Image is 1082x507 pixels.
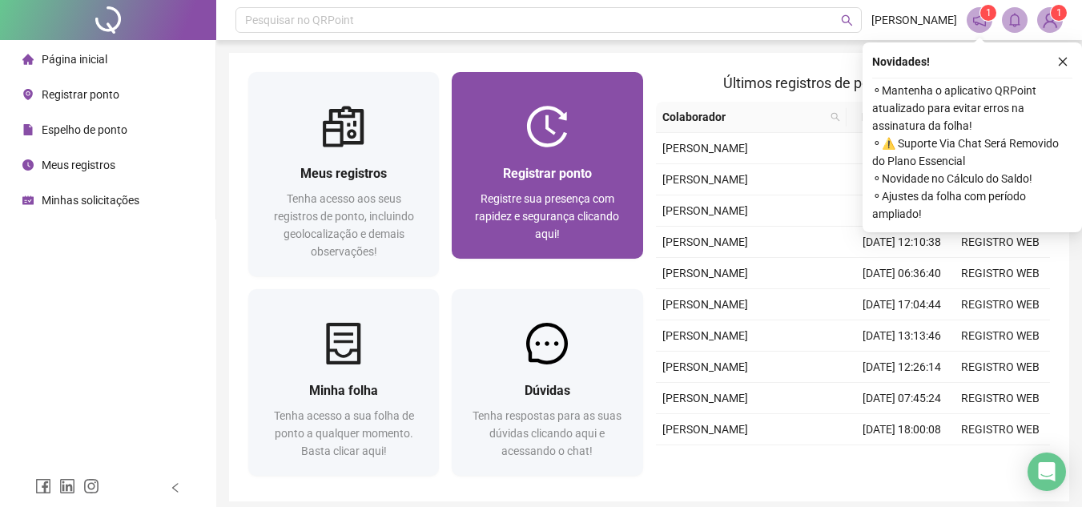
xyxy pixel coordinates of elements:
[503,166,592,181] span: Registrar ponto
[170,482,181,493] span: left
[872,53,930,70] span: Novidades !
[951,383,1050,414] td: REGISTRO WEB
[951,414,1050,445] td: REGISTRO WEB
[662,360,748,373] span: [PERSON_NAME]
[872,135,1072,170] span: ⚬ ⚠️ Suporte Via Chat Será Removido do Plano Essencial
[248,289,439,476] a: Minha folhaTenha acesso a sua folha de ponto a qualquer momento. Basta clicar aqui!
[662,392,748,404] span: [PERSON_NAME]
[847,102,942,133] th: Data/Hora
[853,133,951,164] td: [DATE] 07:36:37
[1028,453,1066,491] div: Open Intercom Messenger
[853,108,923,126] span: Data/Hora
[473,409,621,457] span: Tenha respostas para as suas dúvidas clicando aqui e acessando o chat!
[853,164,951,195] td: [DATE] 17:58:34
[300,166,387,181] span: Meus registros
[951,352,1050,383] td: REGISTRO WEB
[22,195,34,206] span: schedule
[662,267,748,280] span: [PERSON_NAME]
[662,298,748,311] span: [PERSON_NAME]
[827,105,843,129] span: search
[662,142,748,155] span: [PERSON_NAME]
[1051,5,1067,21] sup: Atualize o seu contato no menu Meus Dados
[83,478,99,494] span: instagram
[22,89,34,100] span: environment
[951,289,1050,320] td: REGISTRO WEB
[662,204,748,217] span: [PERSON_NAME]
[841,14,853,26] span: search
[853,258,951,289] td: [DATE] 06:36:40
[1056,7,1062,18] span: 1
[662,108,825,126] span: Colaborador
[951,258,1050,289] td: REGISTRO WEB
[871,11,957,29] span: [PERSON_NAME]
[872,170,1072,187] span: ⚬ Novidade no Cálculo do Saldo!
[723,74,982,91] span: Últimos registros de ponto sincronizados
[986,7,991,18] span: 1
[22,159,34,171] span: clock-circle
[22,54,34,65] span: home
[980,5,996,21] sup: 1
[1038,8,1062,32] img: 84045
[853,383,951,414] td: [DATE] 07:45:24
[42,194,139,207] span: Minhas solicitações
[951,445,1050,477] td: REGISTRO WEB
[662,173,748,186] span: [PERSON_NAME]
[872,187,1072,223] span: ⚬ Ajustes da folha com período ampliado!
[872,82,1072,135] span: ⚬ Mantenha o aplicativo QRPoint atualizado para evitar erros na assinatura da folha!
[22,124,34,135] span: file
[853,195,951,227] td: [DATE] 12:57:14
[1057,56,1068,67] span: close
[853,227,951,258] td: [DATE] 12:10:38
[475,192,619,240] span: Registre sua presença com rapidez e segurança clicando aqui!
[42,159,115,171] span: Meus registros
[274,192,414,258] span: Tenha acesso aos seus registros de ponto, incluindo geolocalização e demais observações!
[452,289,642,476] a: DúvidasTenha respostas para as suas dúvidas clicando aqui e acessando o chat!
[853,320,951,352] td: [DATE] 13:13:46
[853,289,951,320] td: [DATE] 17:04:44
[831,112,840,122] span: search
[853,445,951,477] td: [DATE] 13:15:19
[662,329,748,342] span: [PERSON_NAME]
[248,72,439,276] a: Meus registrosTenha acesso aos seus registros de ponto, incluindo geolocalização e demais observa...
[853,352,951,383] td: [DATE] 12:26:14
[452,72,642,259] a: Registrar pontoRegistre sua presença com rapidez e segurança clicando aqui!
[309,383,378,398] span: Minha folha
[951,320,1050,352] td: REGISTRO WEB
[972,13,987,27] span: notification
[59,478,75,494] span: linkedin
[662,235,748,248] span: [PERSON_NAME]
[35,478,51,494] span: facebook
[525,383,570,398] span: Dúvidas
[42,88,119,101] span: Registrar ponto
[853,414,951,445] td: [DATE] 18:00:08
[42,123,127,136] span: Espelho de ponto
[662,423,748,436] span: [PERSON_NAME]
[951,227,1050,258] td: REGISTRO WEB
[274,409,414,457] span: Tenha acesso a sua folha de ponto a qualquer momento. Basta clicar aqui!
[1008,13,1022,27] span: bell
[42,53,107,66] span: Página inicial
